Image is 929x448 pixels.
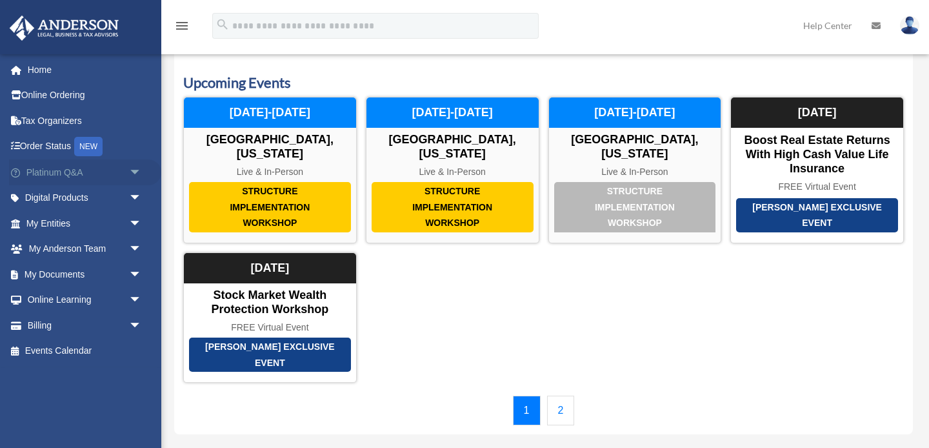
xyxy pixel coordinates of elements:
[9,236,161,262] a: My Anderson Teamarrow_drop_down
[731,97,903,128] div: [DATE]
[74,137,103,156] div: NEW
[129,185,155,212] span: arrow_drop_down
[736,198,898,232] div: [PERSON_NAME] Exclusive Event
[189,338,351,372] div: [PERSON_NAME] Exclusive Event
[9,159,161,185] a: Platinum Q&Aarrow_drop_down
[184,167,356,178] div: Live & In-Person
[129,261,155,288] span: arrow_drop_down
[548,97,722,243] a: Structure Implementation Workshop [GEOGRAPHIC_DATA], [US_STATE] Live & In-Person [DATE]-[DATE]
[129,287,155,314] span: arrow_drop_down
[184,133,356,161] div: [GEOGRAPHIC_DATA], [US_STATE]
[9,261,161,287] a: My Documentsarrow_drop_down
[9,338,155,364] a: Events Calendar
[547,396,575,425] a: 2
[183,97,357,243] a: Structure Implementation Workshop [GEOGRAPHIC_DATA], [US_STATE] Live & In-Person [DATE]-[DATE]
[900,16,919,35] img: User Pic
[9,185,161,211] a: Digital Productsarrow_drop_down
[366,97,539,128] div: [DATE]-[DATE]
[372,182,534,232] div: Structure Implementation Workshop
[215,17,230,32] i: search
[184,322,356,333] div: FREE Virtual Event
[366,97,539,243] a: Structure Implementation Workshop [GEOGRAPHIC_DATA], [US_STATE] Live & In-Person [DATE]-[DATE]
[549,133,721,161] div: [GEOGRAPHIC_DATA], [US_STATE]
[183,252,357,383] a: [PERSON_NAME] Exclusive Event Stock Market Wealth Protection Workshop FREE Virtual Event [DATE]
[129,210,155,237] span: arrow_drop_down
[9,312,161,338] a: Billingarrow_drop_down
[189,182,351,232] div: Structure Implementation Workshop
[9,287,161,313] a: Online Learningarrow_drop_down
[366,133,539,161] div: [GEOGRAPHIC_DATA], [US_STATE]
[174,23,190,34] a: menu
[731,134,903,176] div: Boost Real Estate Returns with High Cash Value Life Insurance
[129,312,155,339] span: arrow_drop_down
[9,134,161,160] a: Order StatusNEW
[184,253,356,284] div: [DATE]
[183,73,904,93] h3: Upcoming Events
[9,83,161,108] a: Online Ordering
[129,236,155,263] span: arrow_drop_down
[184,289,356,316] div: Stock Market Wealth Protection Workshop
[9,108,161,134] a: Tax Organizers
[9,210,161,236] a: My Entitiesarrow_drop_down
[129,159,155,186] span: arrow_drop_down
[184,97,356,128] div: [DATE]-[DATE]
[366,167,539,178] div: Live & In-Person
[549,97,721,128] div: [DATE]-[DATE]
[6,15,123,41] img: Anderson Advisors Platinum Portal
[731,181,903,192] div: FREE Virtual Event
[554,182,716,232] div: Structure Implementation Workshop
[513,396,541,425] a: 1
[174,18,190,34] i: menu
[9,57,161,83] a: Home
[730,97,904,243] a: [PERSON_NAME] Exclusive Event Boost Real Estate Returns with High Cash Value Life Insurance FREE ...
[549,167,721,178] div: Live & In-Person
